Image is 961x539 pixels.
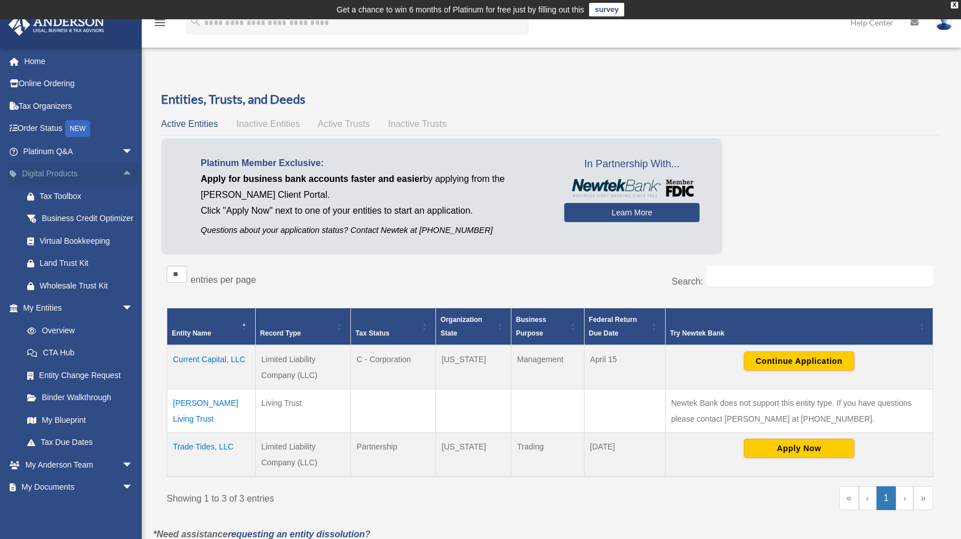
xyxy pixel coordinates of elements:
th: Organization State: Activate to sort [436,308,511,345]
span: Organization State [441,316,482,337]
span: In Partnership With... [564,155,700,173]
div: Tax Toolbox [40,189,136,203]
div: Wholesale Trust Kit [40,279,136,293]
a: My Blueprint [16,409,145,431]
a: My Entitiesarrow_drop_down [8,297,145,320]
td: [US_STATE] [436,345,511,389]
i: search [189,15,202,28]
a: Home [8,50,150,73]
th: Entity Name: Activate to invert sorting [167,308,256,345]
a: My Documentsarrow_drop_down [8,476,150,499]
div: Get a chance to win 6 months of Platinum for free just by filling out this [337,3,585,16]
a: Wholesale Trust Kit [16,274,150,297]
td: Partnership [351,432,436,477]
td: April 15 [584,345,665,389]
a: Tax Due Dates [16,431,145,454]
th: Federal Return Due Date: Activate to sort [584,308,665,345]
h3: Entities, Trusts, and Deeds [161,91,939,108]
a: Binder Walkthrough [16,387,145,409]
div: Try Newtek Bank [670,326,916,340]
a: Digital Productsarrow_drop_up [8,163,150,185]
div: Land Trust Kit [40,256,136,270]
a: Online Ordering [8,73,150,95]
a: menu [153,20,167,29]
span: arrow_drop_up [122,163,145,186]
a: Tax Organizers [8,95,150,117]
a: My Anderson Teamarrow_drop_down [8,453,150,476]
td: Limited Liability Company (LLC) [255,345,350,389]
button: Continue Application [744,351,854,371]
em: *Need assistance ? [153,529,370,539]
a: First [839,486,859,510]
span: Entity Name [172,329,211,337]
a: requesting an entity dissolution [228,529,365,539]
span: Active Trusts [318,119,370,129]
td: Living Trust [255,389,350,432]
img: User Pic [935,14,952,31]
td: Newtek Bank does not support this entity type. If you have questions please contact [PERSON_NAME]... [665,389,933,432]
span: arrow_drop_down [122,476,145,499]
span: arrow_drop_down [122,297,145,320]
img: Anderson Advisors Platinum Portal [5,14,108,36]
button: Apply Now [744,439,854,458]
span: Apply for business bank accounts faster and easier [201,174,423,184]
span: Tax Status [355,329,390,337]
a: Learn More [564,203,700,222]
span: Inactive Trusts [388,119,447,129]
td: Current Capital, LLC [167,345,256,389]
td: Trading [511,432,585,477]
td: C - Corporation [351,345,436,389]
p: by applying from the [PERSON_NAME] Client Portal. [201,171,547,203]
th: Business Purpose: Activate to sort [511,308,585,345]
p: Questions about your application status? Contact Newtek at [PHONE_NUMBER] [201,223,547,237]
a: survey [589,3,624,16]
a: Order StatusNEW [8,117,150,141]
label: entries per page [190,275,256,285]
td: [PERSON_NAME] Living Trust [167,389,256,432]
a: Tax Toolbox [16,185,150,207]
a: Business Credit Optimizer [16,207,150,230]
a: Online Learningarrow_drop_down [8,498,150,521]
span: Record Type [260,329,301,337]
a: Overview [16,319,139,342]
td: [US_STATE] [436,432,511,477]
p: Platinum Member Exclusive: [201,155,547,171]
div: Showing 1 to 3 of 3 entries [167,486,541,507]
div: Business Credit Optimizer [40,211,136,226]
i: menu [153,16,167,29]
th: Tax Status: Activate to sort [351,308,436,345]
label: Search: [672,277,703,286]
span: Federal Return Due Date [589,316,637,337]
a: Platinum Q&Aarrow_drop_down [8,140,150,163]
div: close [951,2,958,9]
th: Record Type: Activate to sort [255,308,350,345]
span: Business Purpose [516,316,546,337]
span: Inactive Entities [236,119,300,129]
img: NewtekBankLogoSM.png [570,179,694,197]
span: arrow_drop_down [122,453,145,477]
td: Trade Tides, LLC [167,432,256,477]
div: Virtual Bookkeeping [40,234,136,248]
td: Management [511,345,585,389]
a: Land Trust Kit [16,252,150,275]
th: Try Newtek Bank : Activate to sort [665,308,933,345]
span: arrow_drop_down [122,498,145,521]
span: arrow_drop_down [122,140,145,163]
td: [DATE] [584,432,665,477]
td: Limited Liability Company (LLC) [255,432,350,477]
a: Entity Change Request [16,364,145,387]
a: CTA Hub [16,342,145,364]
a: Virtual Bookkeeping [16,230,150,252]
span: Active Entities [161,119,218,129]
p: Click "Apply Now" next to one of your entities to start an application. [201,203,547,219]
div: NEW [65,120,90,137]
